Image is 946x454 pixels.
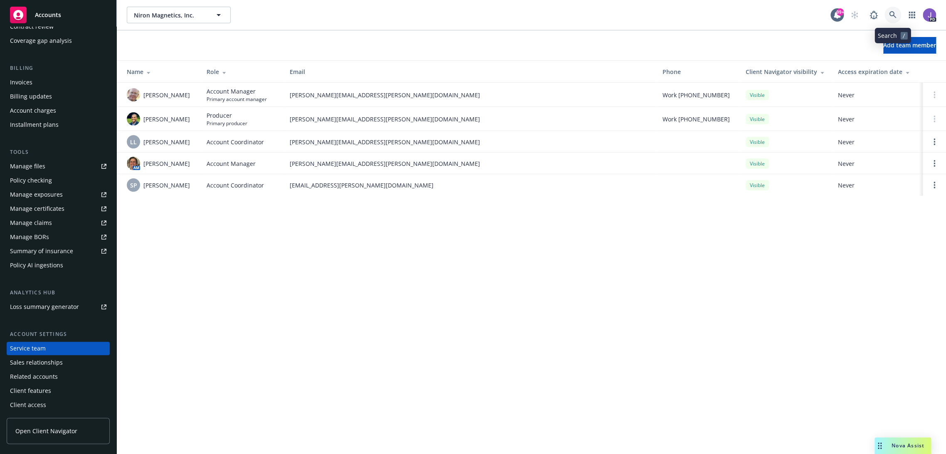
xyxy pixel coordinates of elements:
[290,67,649,76] div: Email
[290,181,649,190] span: [EMAIL_ADDRESS][PERSON_NAME][DOMAIN_NAME]
[7,148,110,156] div: Tools
[10,370,58,383] div: Related accounts
[10,34,72,47] div: Coverage gap analysis
[7,398,110,412] a: Client access
[7,90,110,103] a: Billing updates
[865,7,882,23] a: Report a Bug
[929,180,939,190] a: Open options
[838,159,916,168] span: Never
[746,137,769,147] div: Visible
[7,104,110,117] a: Account charges
[207,181,264,190] span: Account Coordinator
[7,20,110,33] a: Contract review
[10,20,54,33] div: Contract review
[663,115,730,123] span: Work [PHONE_NUMBER]
[290,138,649,146] span: [PERSON_NAME][EMAIL_ADDRESS][PERSON_NAME][DOMAIN_NAME]
[7,64,110,72] div: Billing
[10,230,49,244] div: Manage BORs
[7,174,110,187] a: Policy checking
[10,202,64,215] div: Manage certificates
[143,159,190,168] span: [PERSON_NAME]
[207,96,267,103] span: Primary account manager
[15,427,77,435] span: Open Client Navigator
[883,41,936,49] span: Add team member
[10,259,63,272] div: Policy AI ingestions
[929,158,939,168] a: Open options
[875,437,885,454] div: Drag to move
[10,384,51,397] div: Client features
[7,300,110,313] a: Loss summary generator
[10,216,52,229] div: Manage claims
[838,67,916,76] div: Access expiration date
[127,88,140,101] img: photo
[904,7,920,23] a: Switch app
[7,356,110,369] a: Sales relationships
[923,8,936,22] img: photo
[127,112,140,126] img: photo
[663,67,732,76] div: Phone
[7,188,110,201] a: Manage exposures
[207,138,264,146] span: Account Coordinator
[7,216,110,229] a: Manage claims
[143,115,190,123] span: [PERSON_NAME]
[207,87,267,96] span: Account Manager
[892,442,924,449] span: Nova Assist
[7,244,110,258] a: Summary of insurance
[207,159,256,168] span: Account Manager
[7,384,110,397] a: Client features
[7,289,110,297] div: Analytics hub
[10,356,63,369] div: Sales relationships
[127,7,231,23] button: Niron Magnetics, Inc.
[290,115,649,123] span: [PERSON_NAME][EMAIL_ADDRESS][PERSON_NAME][DOMAIN_NAME]
[838,91,916,99] span: Never
[746,90,769,100] div: Visible
[10,244,73,258] div: Summary of insurance
[10,76,32,89] div: Invoices
[7,330,110,338] div: Account settings
[207,67,276,76] div: Role
[130,138,137,146] span: LL
[290,159,649,168] span: [PERSON_NAME][EMAIL_ADDRESS][PERSON_NAME][DOMAIN_NAME]
[883,37,936,54] button: Add team member
[746,180,769,190] div: Visible
[7,3,110,27] a: Accounts
[143,138,190,146] span: [PERSON_NAME]
[290,91,649,99] span: [PERSON_NAME][EMAIL_ADDRESS][PERSON_NAME][DOMAIN_NAME]
[7,76,110,89] a: Invoices
[884,7,901,23] a: Search
[846,7,863,23] a: Start snowing
[143,181,190,190] span: [PERSON_NAME]
[7,230,110,244] a: Manage BORs
[746,158,769,169] div: Visible
[127,67,193,76] div: Name
[10,90,52,103] div: Billing updates
[127,157,140,170] img: photo
[10,174,52,187] div: Policy checking
[10,104,56,117] div: Account charges
[207,120,247,127] span: Primary producer
[663,91,730,99] span: Work [PHONE_NUMBER]
[143,91,190,99] span: [PERSON_NAME]
[929,137,939,147] a: Open options
[838,138,916,146] span: Never
[746,114,769,124] div: Visible
[35,12,61,18] span: Accounts
[7,370,110,383] a: Related accounts
[207,111,247,120] span: Producer
[10,342,46,355] div: Service team
[134,11,206,20] span: Niron Magnetics, Inc.
[10,118,59,131] div: Installment plans
[838,181,916,190] span: Never
[10,188,63,201] div: Manage exposures
[746,67,825,76] div: Client Navigator visibility
[10,398,46,412] div: Client access
[10,160,45,173] div: Manage files
[875,437,931,454] button: Nova Assist
[7,259,110,272] a: Policy AI ingestions
[7,160,110,173] a: Manage files
[836,8,844,16] div: 99+
[838,115,916,123] span: Never
[7,34,110,47] a: Coverage gap analysis
[7,202,110,215] a: Manage certificates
